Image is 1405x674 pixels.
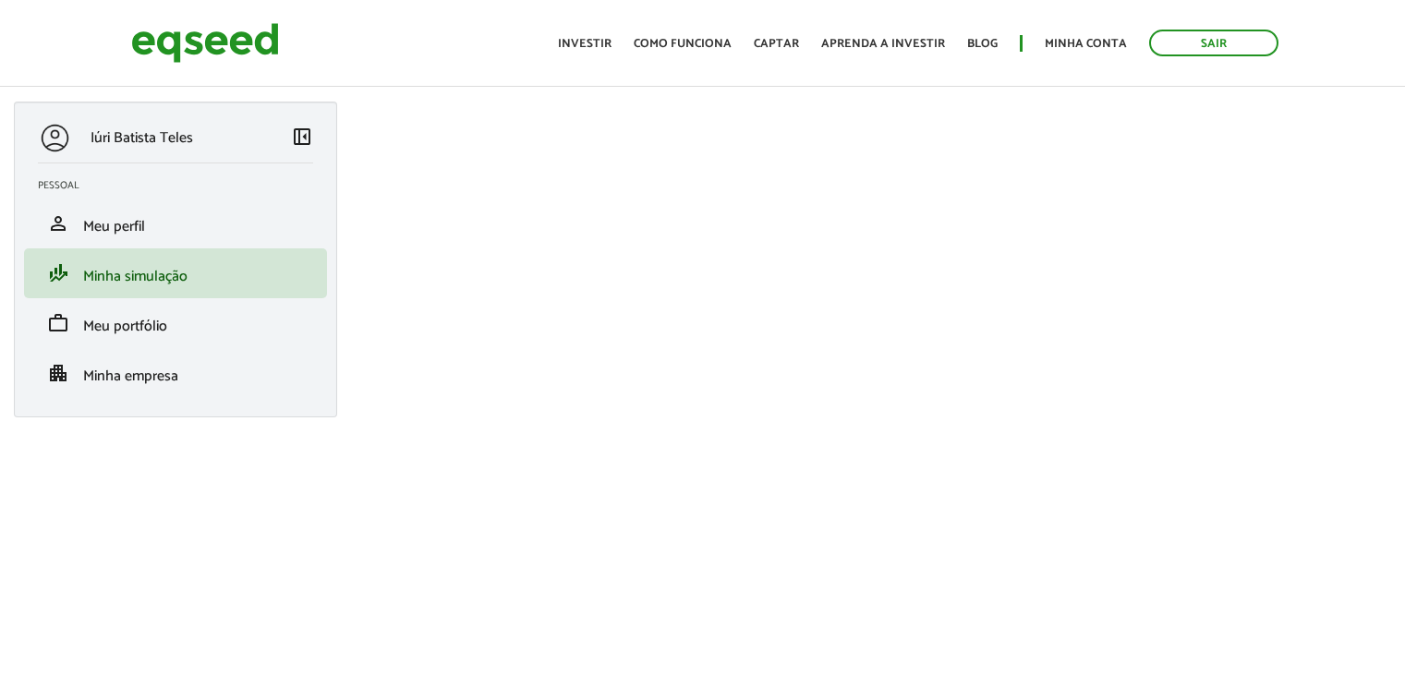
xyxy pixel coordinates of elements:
span: Minha simulação [83,264,188,289]
img: EqSeed [131,18,279,67]
span: person [47,212,69,235]
span: Meu portfólio [83,314,167,339]
a: personMeu perfil [38,212,313,235]
li: Meu perfil [24,199,327,248]
span: Meu perfil [83,214,145,239]
li: Meu portfólio [24,298,327,348]
a: apartmentMinha empresa [38,362,313,384]
a: Como funciona [634,38,732,50]
span: apartment [47,362,69,384]
a: Captar [754,38,799,50]
a: Aprenda a investir [821,38,945,50]
a: workMeu portfólio [38,312,313,334]
a: Sair [1149,30,1278,56]
a: Colapsar menu [291,126,313,151]
span: Minha empresa [83,364,178,389]
span: left_panel_close [291,126,313,148]
li: Minha simulação [24,248,327,298]
li: Minha empresa [24,348,327,398]
span: work [47,312,69,334]
a: Investir [558,38,612,50]
span: finance_mode [47,262,69,284]
a: Minha conta [1045,38,1127,50]
a: Blog [967,38,998,50]
h2: Pessoal [38,180,327,191]
p: Iúri Batista Teles [91,129,193,147]
a: finance_modeMinha simulação [38,262,313,284]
